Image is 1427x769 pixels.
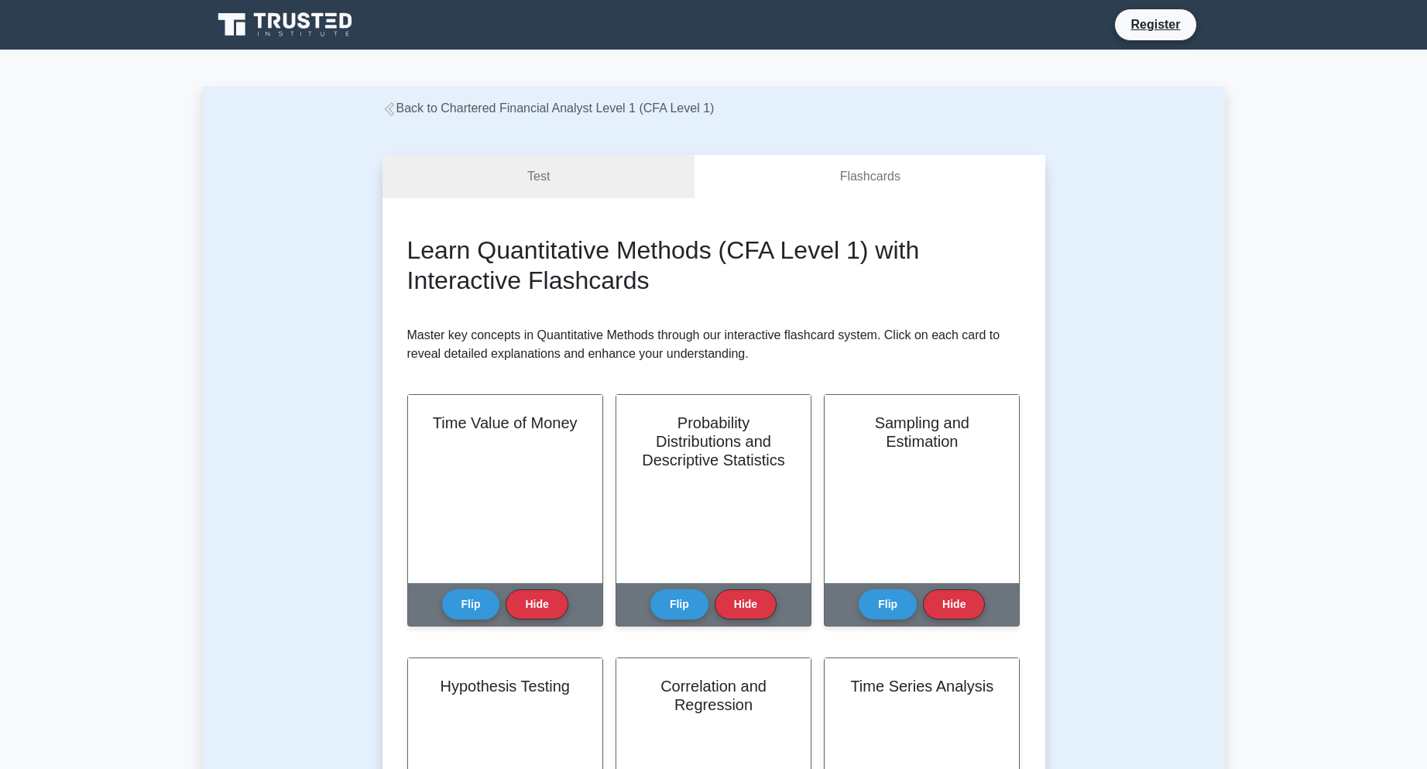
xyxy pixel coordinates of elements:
[1121,15,1189,34] a: Register
[407,326,1021,363] p: Master key concepts in Quantitative Methods through our interactive flashcard system. Click on ea...
[506,589,568,620] button: Hide
[843,414,1000,451] h2: Sampling and Estimation
[859,589,917,620] button: Flip
[427,414,584,432] h2: Time Value of Money
[442,589,500,620] button: Flip
[382,101,715,115] a: Back to Chartered Financial Analyst Level 1 (CFA Level 1)
[635,677,792,714] h2: Correlation and Regression
[427,677,584,695] h2: Hypothesis Testing
[407,235,1021,295] h2: Learn Quantitative Methods (CFA Level 1) with Interactive Flashcards
[923,589,985,620] button: Hide
[715,589,777,620] button: Hide
[650,589,708,620] button: Flip
[382,155,695,199] a: Test
[635,414,792,469] h2: Probability Distributions and Descriptive Statistics
[695,155,1045,199] a: Flashcards
[843,677,1000,695] h2: Time Series Analysis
